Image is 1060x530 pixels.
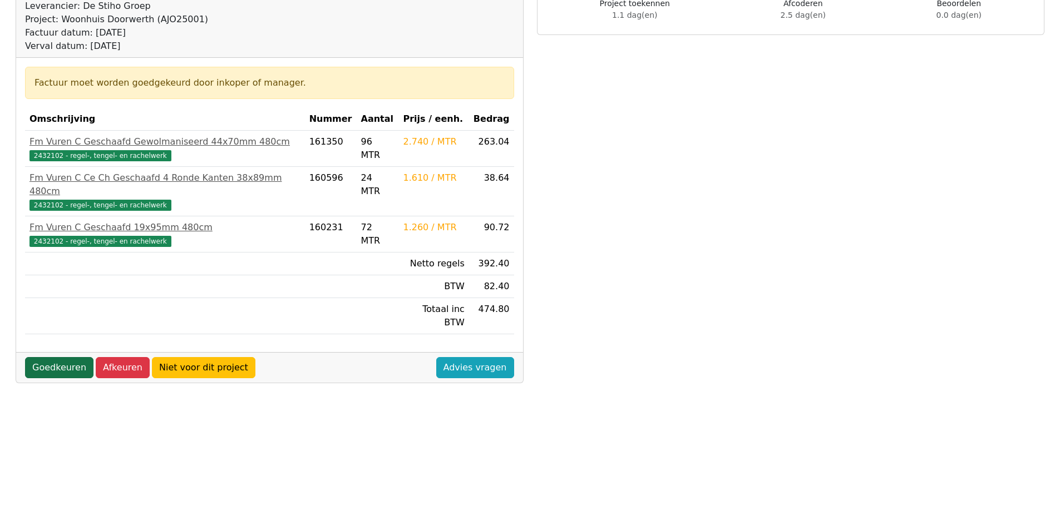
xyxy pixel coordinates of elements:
[29,221,300,247] a: Fm Vuren C Geschaafd 19x95mm 480cm2432102 - regel-, tengel- en rachelwerk
[469,108,514,131] th: Bedrag
[469,167,514,216] td: 38.64
[469,216,514,252] td: 90.72
[29,135,300,162] a: Fm Vuren C Geschaafd Gewolmaniseerd 44x70mm 480cm2432102 - regel-, tengel- en rachelwerk
[305,131,357,167] td: 161350
[469,275,514,298] td: 82.40
[436,357,514,378] a: Advies vragen
[936,11,982,19] span: 0.0 dag(en)
[398,275,469,298] td: BTW
[152,357,255,378] a: Niet voor dit project
[25,26,208,39] div: Factuur datum: [DATE]
[29,150,171,161] span: 2432102 - regel-, tengel- en rachelwerk
[357,108,399,131] th: Aantal
[469,298,514,334] td: 474.80
[361,171,395,198] div: 24 MTR
[29,135,300,148] div: Fm Vuren C Geschaafd Gewolmaniseerd 44x70mm 480cm
[29,171,300,198] div: Fm Vuren C Ce Ch Geschaafd 4 Ronde Kanten 38x89mm 480cm
[398,298,469,334] td: Totaal inc BTW
[34,76,505,90] div: Factuur moet worden goedgekeurd door inkoper of manager.
[469,131,514,167] td: 263.04
[29,221,300,234] div: Fm Vuren C Geschaafd 19x95mm 480cm
[305,108,357,131] th: Nummer
[29,236,171,247] span: 2432102 - regel-, tengel- en rachelwerk
[29,200,171,211] span: 2432102 - regel-, tengel- en rachelwerk
[305,167,357,216] td: 160596
[361,135,395,162] div: 96 MTR
[25,108,305,131] th: Omschrijving
[96,357,150,378] a: Afkeuren
[403,171,464,185] div: 1.610 / MTR
[469,252,514,275] td: 392.40
[25,13,208,26] div: Project: Woonhuis Doorwerth (AJO25001)
[361,221,395,247] div: 72 MTR
[612,11,657,19] span: 1.1 dag(en)
[29,171,300,211] a: Fm Vuren C Ce Ch Geschaafd 4 Ronde Kanten 38x89mm 480cm2432102 - regel-, tengel- en rachelwerk
[25,39,208,53] div: Verval datum: [DATE]
[305,216,357,252] td: 160231
[398,108,469,131] th: Prijs / eenh.
[25,357,93,378] a: Goedkeuren
[403,135,464,148] div: 2.740 / MTR
[781,11,826,19] span: 2.5 dag(en)
[403,221,464,234] div: 1.260 / MTR
[398,252,469,275] td: Netto regels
